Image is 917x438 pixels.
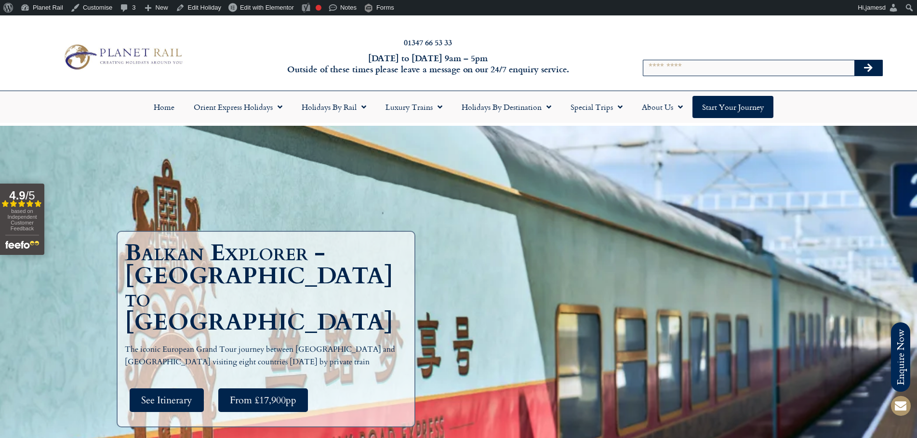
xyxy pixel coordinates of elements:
span: Edit with Elementor [240,4,294,11]
a: See Itinerary [130,388,204,412]
a: Home [144,96,184,118]
a: About Us [632,96,692,118]
a: From £17,900pp [218,388,308,412]
span: See Itinerary [141,394,192,406]
p: The iconic European Grand Tour journey between [GEOGRAPHIC_DATA] and [GEOGRAPHIC_DATA] visiting e... [125,344,412,368]
button: Search [854,60,882,76]
a: Special Trips [561,96,632,118]
span: From £17,900pp [230,394,296,406]
div: Focus keyphrase not set [316,5,321,11]
h6: [DATE] to [DATE] 9am – 5pm Outside of these times please leave a message on our 24/7 enquiry serv... [247,53,609,75]
a: Luxury Trains [376,96,452,118]
a: Holidays by Rail [292,96,376,118]
a: Holidays by Destination [452,96,561,118]
a: Orient Express Holidays [184,96,292,118]
nav: Menu [5,96,912,118]
img: Planet Rail Train Holidays Logo [59,41,186,72]
a: 01347 66 53 33 [404,37,452,48]
span: jamesd [865,4,886,11]
h1: Balkan Explorer - [GEOGRAPHIC_DATA] to [GEOGRAPHIC_DATA] [125,241,412,334]
a: Start your Journey [692,96,773,118]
